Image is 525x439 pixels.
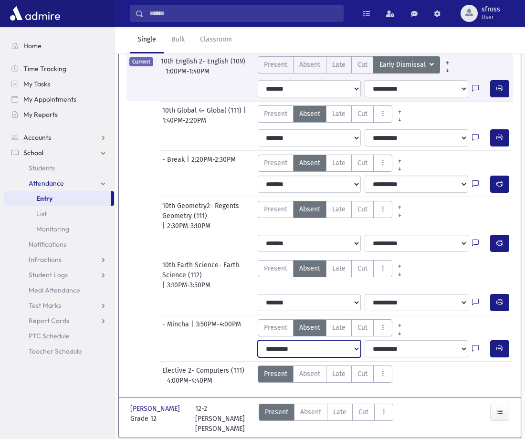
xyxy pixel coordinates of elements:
span: Present [264,263,287,273]
a: List [4,206,114,221]
span: Absent [299,158,320,168]
span: Late [332,263,346,273]
span: Cut [357,263,367,273]
a: My Tasks [4,76,114,92]
a: Bulk [164,27,192,53]
a: Time Tracking [4,61,114,76]
span: Absent [299,60,320,70]
span: 4:00PM-4:40PM [167,376,212,386]
span: Absent [299,204,320,214]
span: 2:30PM-3:10PM [167,221,210,231]
span: Student Logs [29,271,68,279]
div: AttTypes [258,366,392,383]
span: Test Marks [29,301,61,310]
a: All Prior [392,155,407,162]
span: Teacher Schedule [29,347,82,355]
span: Grade 12 [130,414,186,424]
a: Students [4,160,114,176]
span: 1:00PM-1:40PM [166,66,210,76]
a: PTC Schedule [4,328,114,344]
span: Students [29,164,55,172]
a: All Prior [392,201,407,209]
span: Late [332,323,346,333]
a: All Later [392,209,407,216]
a: Test Marks [4,298,114,313]
a: Classroom [192,27,240,53]
span: 10th Geometry2- Regents Geometry (111) [162,201,250,221]
span: Absent [299,323,320,333]
span: - Mincha [162,319,191,336]
span: Early Dismissal [379,60,428,70]
button: Early Dismissal [373,56,440,73]
span: Late [332,60,346,70]
span: My Tasks [23,80,50,88]
a: All Prior [392,260,407,268]
span: Cut [358,407,368,417]
span: 1:40PM-2:20PM [162,115,206,125]
span: Cut [357,369,367,379]
span: Cut [357,323,367,333]
span: 3:10PM-3:50PM [167,280,210,290]
span: 10th English 2- English (109) [161,56,247,66]
span: PTC Schedule [29,332,70,340]
span: Present [264,204,287,214]
span: [PERSON_NAME] [130,404,182,414]
div: 12-2 [PERSON_NAME] [PERSON_NAME] [195,404,251,434]
span: Home [23,42,42,50]
span: 10th Global 4- Global (111) [162,105,243,115]
a: Attendance [4,176,114,191]
span: Monitoring [36,225,69,233]
span: Notifications [29,240,66,249]
div: AttTypes [258,155,407,172]
span: Attendance [29,179,64,188]
span: | [187,155,191,172]
span: Infractions [29,255,62,264]
span: Report Cards [29,316,69,325]
a: Student Logs [4,267,114,282]
span: 2:20PM-2:30PM [191,155,236,172]
a: Notifications [4,237,114,252]
a: All Later [392,113,407,121]
span: My Appointments [23,95,76,104]
div: AttTypes [258,56,455,73]
span: Present [264,323,287,333]
span: sfross [482,6,500,13]
span: Cut [357,158,367,168]
span: Cut [357,60,367,70]
a: My Reports [4,107,114,122]
input: Search [144,5,343,22]
a: Accounts [4,130,114,145]
a: My Appointments [4,92,114,107]
span: Absent [299,109,320,119]
span: User [482,13,500,21]
span: | [191,319,196,336]
span: Absent [299,369,320,379]
span: List [36,209,47,218]
span: 10th Earth Science- Earth Science (112) [162,260,250,280]
span: Elective 2- Computers (111) [162,366,246,376]
a: Home [4,38,114,53]
span: Present [264,60,287,70]
div: AttTypes [258,319,407,336]
div: AttTypes [258,260,407,277]
span: School [23,148,43,157]
a: Monitoring [4,221,114,237]
span: Present [265,407,288,417]
span: Present [264,369,287,379]
a: All Later [392,162,407,170]
span: Absent [299,263,320,273]
a: All Later [392,268,407,275]
span: My Reports [23,110,58,119]
span: Current [129,57,153,66]
a: All Later [392,327,407,334]
span: | [162,280,167,290]
a: All Prior [392,319,407,327]
img: AdmirePro [8,4,63,23]
span: Late [333,407,346,417]
span: Time Tracking [23,64,66,73]
span: Late [332,369,346,379]
a: Infractions [4,252,114,267]
a: Meal Attendance [4,282,114,298]
span: - Break [162,155,187,172]
a: Teacher Schedule [4,344,114,359]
